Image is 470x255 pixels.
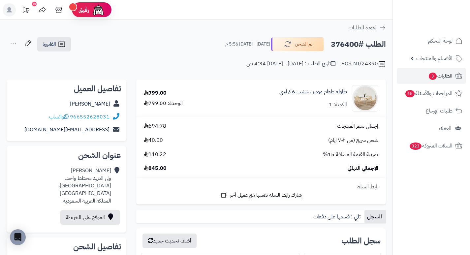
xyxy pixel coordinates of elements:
[279,88,347,96] a: طاولة طعام مودرن خشب 6 كراسي
[428,36,453,46] span: لوحة التحكم
[397,85,466,101] a: المراجعات والأسئلة15
[37,37,71,51] a: الفاتورة
[144,89,167,97] div: 799.00
[341,60,386,68] div: POS-NT/24390
[425,5,464,19] img: logo-2.png
[348,165,378,172] span: الإجمالي النهائي
[323,151,378,158] span: ضريبة القيمة المضافة 15%
[364,210,386,223] a: السجل
[49,113,69,121] a: واتساب
[225,41,270,48] small: [DATE] - [DATE] 5:56 م
[144,137,163,144] span: 40.00
[78,6,89,14] span: رفيق
[397,103,466,119] a: طلبات الإرجاع
[17,3,34,18] a: تحديثات المنصة
[60,210,120,225] a: الموقع على الخريطة
[337,122,378,130] span: إجمالي سعر المنتجات
[70,113,110,121] a: 966552628031
[142,234,197,248] button: أضف تحديث جديد
[246,60,335,68] div: تاريخ الطلب : [DATE] - [DATE] 4:34 ص
[409,142,422,150] span: 323
[139,183,383,191] div: رابط السلة
[144,165,167,172] span: 845.00
[352,85,378,112] img: 1752668200-1-90x90.jpg
[331,38,386,51] h2: الطلب #376400
[349,24,386,32] a: العودة للطلبات
[311,210,364,223] a: تابي : قسمها على دفعات
[43,40,56,48] span: الفاتورة
[426,106,453,115] span: طلبات الإرجاع
[405,89,453,98] span: المراجعات والأسئلة
[70,100,110,108] a: [PERSON_NAME]
[409,141,453,150] span: السلات المتروكة
[439,124,452,133] span: العملاء
[92,3,105,16] img: ai-face.png
[428,71,453,80] span: الطلبات
[144,122,166,130] span: 694.78
[349,24,378,32] span: العودة للطلبات
[12,167,111,205] div: [PERSON_NAME] ولي العهد مخطط واحد، [GEOGRAPHIC_DATA]، [GEOGRAPHIC_DATA] المملكة العربية السعودية
[341,237,381,245] h3: سجل الطلب
[144,151,166,158] span: 110.22
[12,151,121,159] h2: عنوان الشحن
[10,229,26,245] div: Open Intercom Messenger
[397,68,466,84] a: الطلبات3
[24,126,110,134] a: [EMAIL_ADDRESS][DOMAIN_NAME]
[328,137,378,144] span: شحن سريع (من ٢-٧ ايام)
[416,54,453,63] span: الأقسام والمنتجات
[329,101,347,109] div: الكمية: 1
[144,100,183,107] div: الوحدة: 799.00
[12,85,121,93] h2: تفاصيل العميل
[405,90,415,97] span: 15
[32,2,37,6] div: 10
[12,243,121,251] h2: تفاصيل الشحن
[397,138,466,154] a: السلات المتروكة323
[397,120,466,136] a: العملاء
[428,72,437,80] span: 3
[220,191,302,199] a: شارك رابط السلة نفسها مع عميل آخر
[397,33,466,49] a: لوحة التحكم
[230,191,302,199] span: شارك رابط السلة نفسها مع عميل آخر
[271,37,324,51] button: تم الشحن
